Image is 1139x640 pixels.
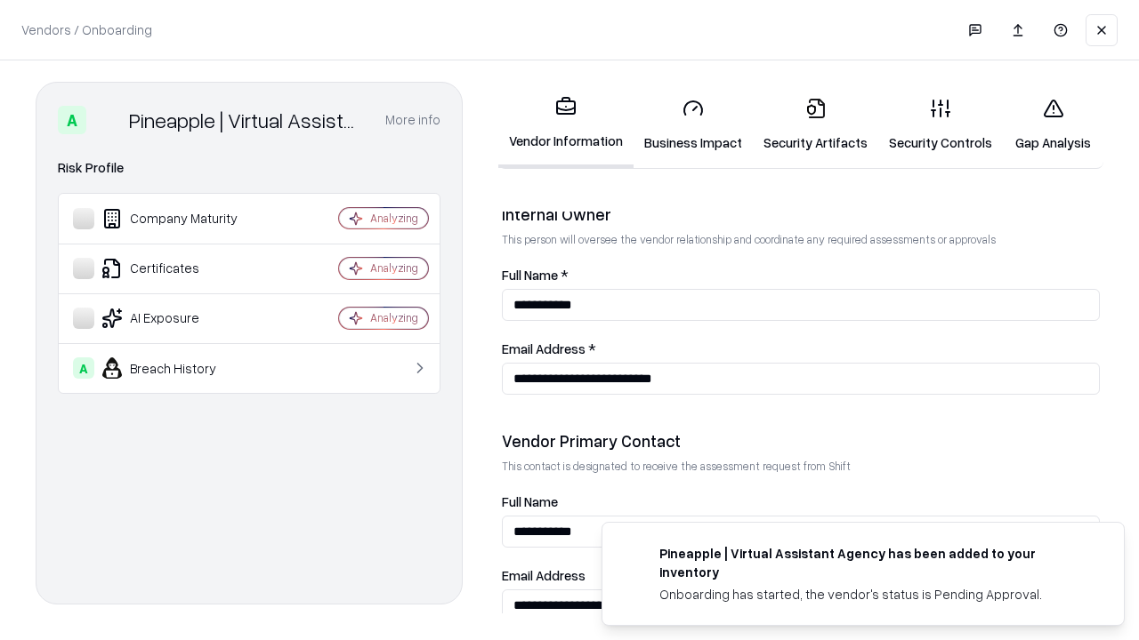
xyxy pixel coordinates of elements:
div: Risk Profile [58,157,440,179]
a: Security Artifacts [753,84,878,166]
div: Onboarding has started, the vendor's status is Pending Approval. [659,585,1081,604]
label: Email Address * [502,342,1100,356]
div: Analyzing [370,211,418,226]
div: A [73,357,94,379]
div: Vendor Primary Contact [502,430,1100,452]
div: Pineapple | Virtual Assistant Agency [129,106,364,134]
a: Gap Analysis [1003,84,1103,166]
a: Vendor Information [498,82,634,168]
img: trypineapple.com [624,544,645,565]
div: Internal Owner [502,204,1100,225]
div: Pineapple | Virtual Assistant Agency has been added to your inventory [659,544,1081,581]
p: This contact is designated to receive the assessment request from Shift [502,459,1100,474]
div: Analyzing [370,310,418,325]
a: Security Controls [878,84,1003,166]
div: AI Exposure [73,308,286,329]
div: Company Maturity [73,208,286,229]
p: This person will oversee the vendor relationship and coordinate any required assessments or appro... [502,232,1100,247]
label: Full Name * [502,268,1100,282]
img: Pineapple | Virtual Assistant Agency [93,106,122,134]
a: Business Impact [634,84,753,166]
div: Certificates [73,258,286,279]
label: Full Name [502,495,1100,508]
div: Breach History [73,357,286,379]
div: Analyzing [370,260,418,276]
label: Email Address [502,569,1100,582]
div: A [58,106,86,134]
button: More info [385,104,440,136]
p: Vendors / Onboarding [21,20,152,39]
